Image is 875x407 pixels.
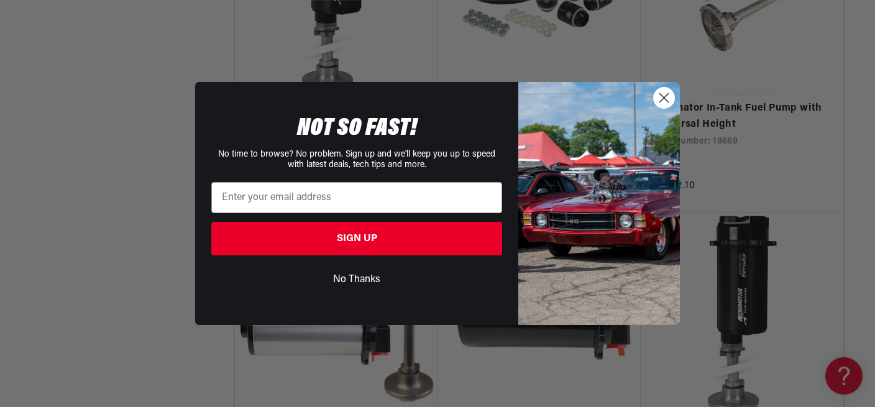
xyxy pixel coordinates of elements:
input: Enter your email address [211,182,502,213]
button: SIGN UP [211,222,502,255]
span: No time to browse? No problem. Sign up and we'll keep you up to speed with latest deals, tech tip... [218,150,495,170]
span: NOT SO FAST! [297,116,417,141]
img: 85cdd541-2605-488b-b08c-a5ee7b438a35.jpeg [518,82,680,324]
button: No Thanks [211,268,502,291]
button: Close dialog [653,87,675,109]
